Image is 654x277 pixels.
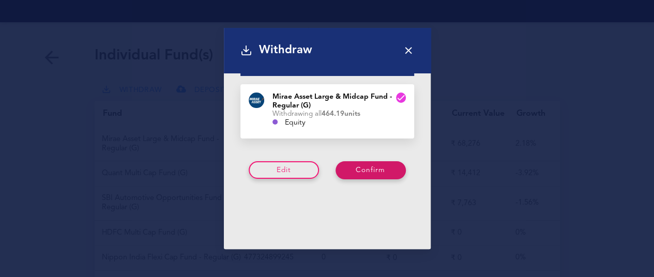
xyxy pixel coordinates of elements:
[249,161,319,179] button: Edit
[272,111,322,117] span: Withdrawing all
[259,43,396,57] h1: Withdraw
[272,118,396,127] div: Equity
[272,93,396,110] div: M i r a e A s s e t L a r g e & M i d c a p F u n d - R e g u l a r ( G )
[336,161,406,179] button: Confirm
[249,93,264,108] img: Mirae Asset Large & Midcap Fund - Regular (G)
[322,111,360,117] strong: 464.19 units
